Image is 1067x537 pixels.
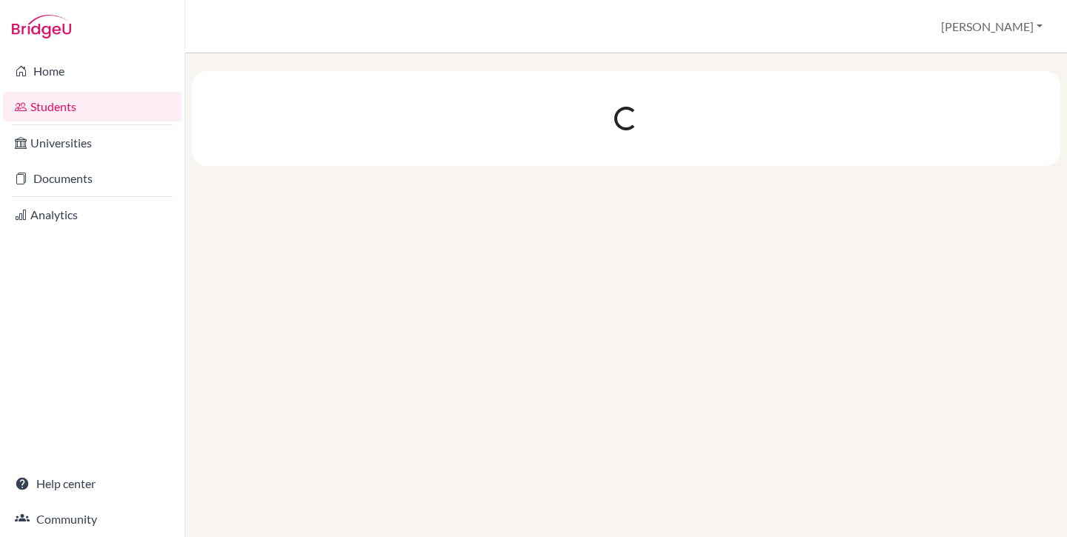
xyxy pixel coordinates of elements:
a: Help center [3,469,182,498]
a: Students [3,92,182,121]
a: Analytics [3,200,182,230]
a: Home [3,56,182,86]
img: Bridge-U [12,15,71,39]
a: Documents [3,164,182,193]
button: [PERSON_NAME] [934,13,1049,41]
a: Community [3,504,182,534]
a: Universities [3,128,182,158]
